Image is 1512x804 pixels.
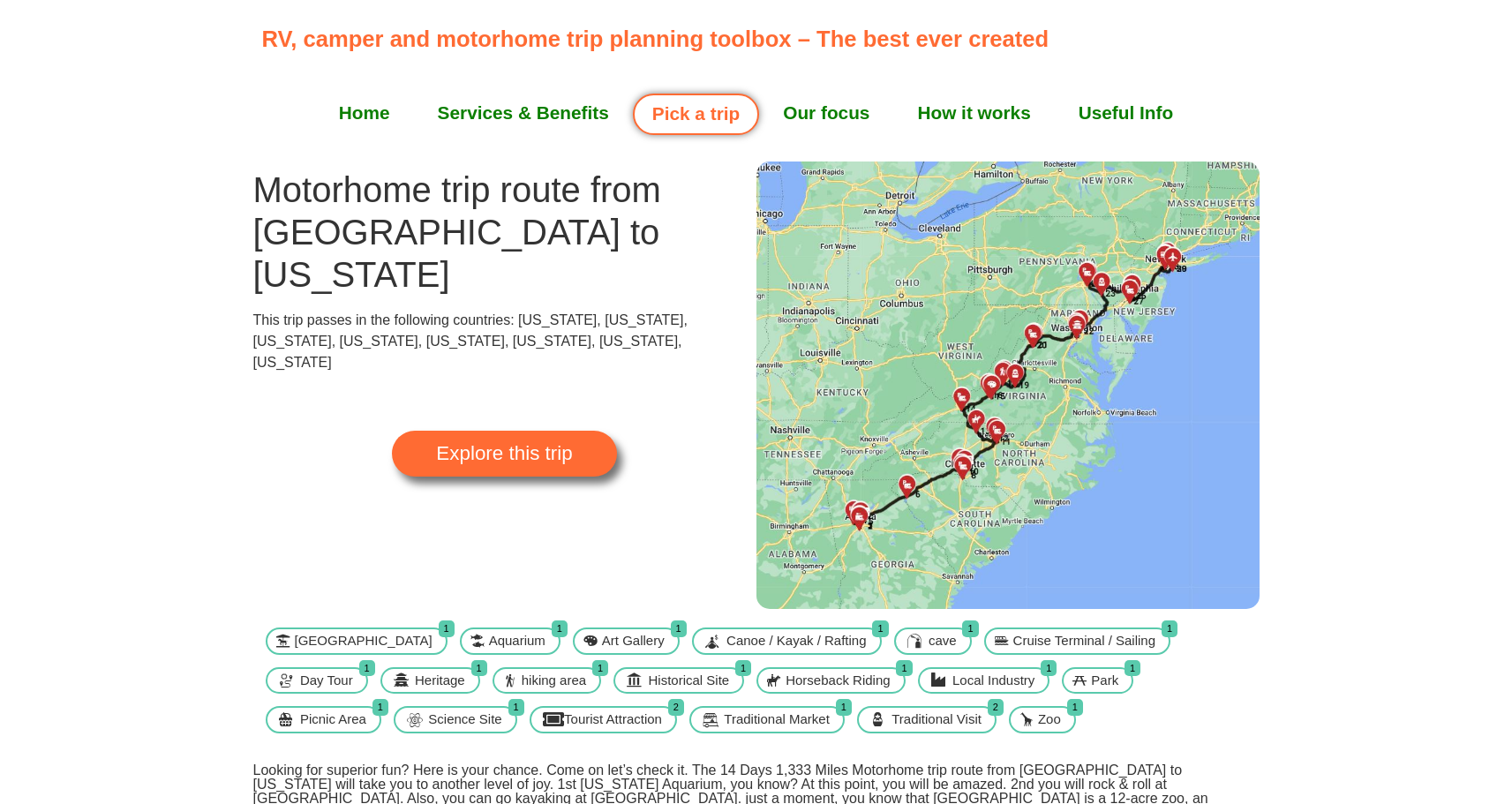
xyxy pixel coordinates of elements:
h1: Motorhome trip route from [GEOGRAPHIC_DATA] to [US_STATE] [253,169,756,296]
span: 1 [592,660,608,677]
span: hiking area [517,671,591,691]
span: Cruise Terminal / Sailing [1009,631,1160,651]
span: Picnic Area [296,710,371,730]
span: 1 [372,699,388,716]
span: Canoe / Kayak / Rafting [722,631,870,651]
span: 1 [471,660,487,677]
nav: Menu [262,91,1251,135]
span: Zoo [1034,710,1065,730]
span: Day Tour [296,671,357,691]
span: 1 [359,660,375,677]
span: 1 [836,699,852,716]
span: Traditional Visit [887,710,986,730]
span: 1 [671,620,687,637]
span: Aquarium [485,631,550,651]
span: Science Site [424,710,506,730]
a: Explore this trip [392,431,616,477]
p: RV, camper and motorhome trip planning toolbox – The best ever created [262,22,1260,56]
span: Park [1087,671,1123,691]
span: 1 [735,660,751,677]
span: Local Industry [948,671,1039,691]
span: Historical Site [643,671,733,691]
span: 1 [439,620,455,637]
span: Heritage [410,671,470,691]
span: 1 [1041,660,1057,677]
span: [GEOGRAPHIC_DATA] [290,631,437,651]
a: How it works [893,91,1054,135]
span: Horseback Riding [781,671,894,691]
a: Home [315,91,414,135]
span: 1 [962,620,978,637]
span: 2 [668,699,684,716]
span: Traditional Market [719,710,834,730]
a: Services & Benefits [414,91,633,135]
a: Pick a trip [633,94,759,135]
span: 1 [896,660,912,677]
span: 1 [1162,620,1177,637]
span: 1 [1067,699,1083,716]
span: 1 [552,620,568,637]
span: cave [924,631,961,651]
span: 2 [988,699,1004,716]
a: Useful Info [1055,91,1197,135]
span: Tourist Attraction [560,710,666,730]
span: 1 [872,620,888,637]
span: 1 [1125,660,1140,677]
a: Our focus [759,91,893,135]
span: This trip passes in the following countries: [US_STATE], [US_STATE], [US_STATE], [US_STATE], [US_... [253,312,688,370]
span: Art Gallery [598,631,669,651]
span: Explore this trip [436,444,572,463]
span: 1 [508,699,524,716]
img: Motorhome trip route from Atlanta to New York [756,162,1260,609]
